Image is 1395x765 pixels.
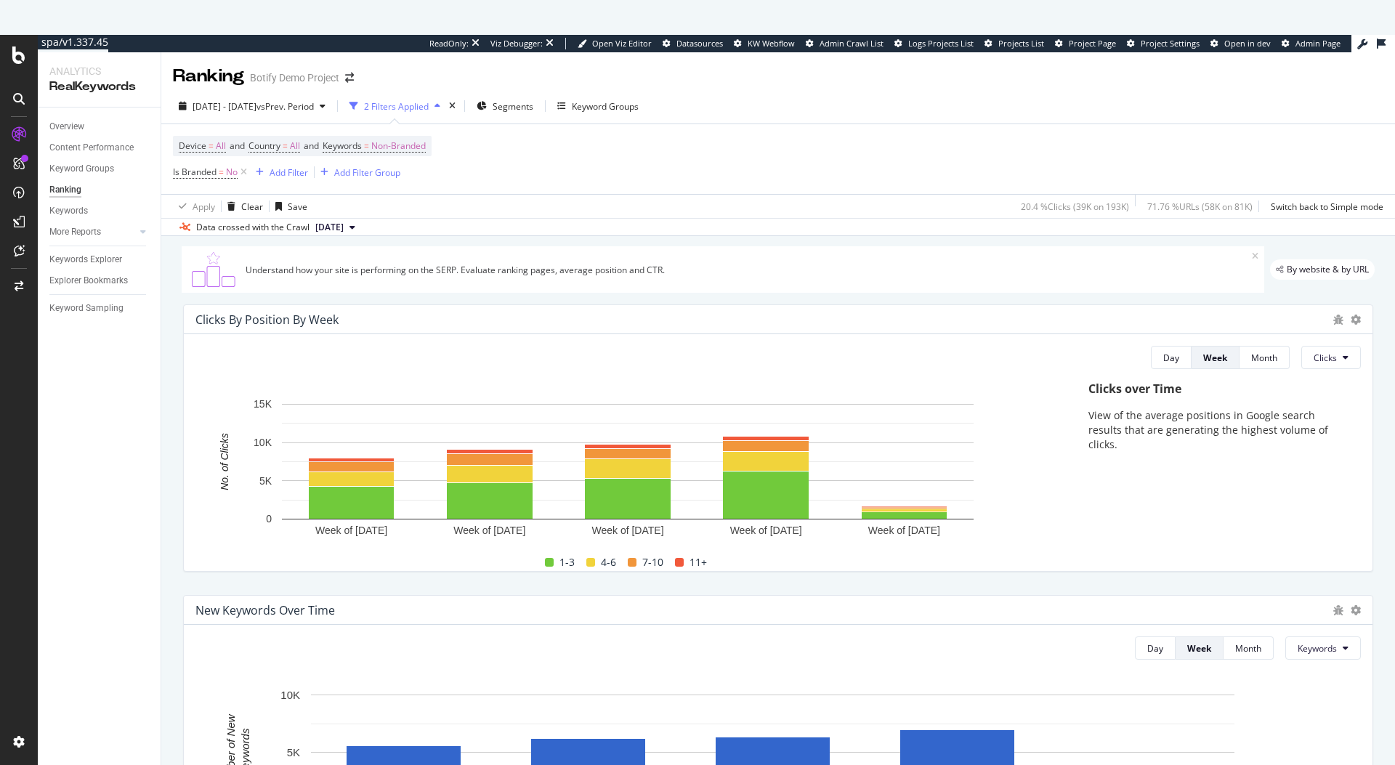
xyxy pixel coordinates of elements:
div: Month [1235,642,1261,655]
a: Project Settings [1127,38,1200,49]
iframe: Intercom live chat [1346,716,1380,750]
button: Month [1224,636,1274,660]
button: Week [1192,346,1240,369]
span: = [209,139,214,152]
span: Project Settings [1141,38,1200,49]
div: Botify Demo Project [250,70,339,85]
div: bug [1333,315,1343,325]
a: Projects List [984,38,1044,49]
span: No [226,162,238,182]
div: legacy label [1270,259,1375,280]
div: Viz Debugger: [490,38,543,49]
a: Open Viz Editor [578,38,652,49]
text: Week of [DATE] [730,525,802,536]
div: bug [1333,605,1343,615]
button: Keywords [1285,636,1361,660]
div: Switch back to Simple mode [1271,201,1383,213]
span: KW Webflow [748,38,795,49]
div: Ranking [49,182,81,198]
text: Week of [DATE] [453,525,525,536]
span: 2025 Sep. 20th [315,221,344,234]
text: Week of [DATE] [315,525,387,536]
div: spa/v1.337.45 [38,35,108,49]
svg: A chart. [195,397,1060,541]
text: 15K [254,399,272,410]
a: Keywords Explorer [49,252,150,267]
span: Logs Projects List [908,38,974,49]
text: Week of [DATE] [868,525,940,536]
div: Data crossed with the Crawl [196,221,310,234]
button: Clicks [1301,346,1361,369]
a: Keyword Groups [49,161,150,177]
span: [DATE] - [DATE] [193,100,256,113]
a: spa/v1.337.45 [38,35,108,52]
a: Overview [49,119,150,134]
div: More Reports [49,224,101,240]
span: Non-Branded [371,136,426,156]
div: times [446,99,458,113]
span: Clicks [1314,352,1337,364]
div: Week [1203,352,1227,364]
span: All [290,136,300,156]
a: Project Page [1055,38,1116,49]
text: 0 [266,514,272,525]
div: Clicks over Time [1088,381,1346,397]
span: 1-3 [559,554,575,571]
span: 7-10 [642,554,663,571]
div: Keyword Groups [49,161,114,177]
span: Datasources [676,38,723,49]
div: Understand how your site is performing on the SERP. Evaluate ranking pages, average position and ... [246,264,1252,276]
span: and [230,139,245,152]
div: 71.76 % URLs ( 58K on 81K ) [1147,201,1253,213]
a: Explorer Bookmarks [49,273,150,288]
button: Day [1135,636,1176,660]
text: 5K [259,475,272,487]
span: and [304,139,319,152]
div: Day [1163,352,1179,364]
span: Projects List [998,38,1044,49]
button: [DATE] - [DATE]vsPrev. Period [173,94,331,118]
span: = [219,166,224,178]
button: Day [1151,346,1192,369]
div: Day [1147,642,1163,655]
button: 2 Filters Applied [344,94,446,118]
div: arrow-right-arrow-left [345,73,354,83]
div: Overview [49,119,84,134]
div: Keywords Explorer [49,252,122,267]
span: All [216,136,226,156]
a: Admin Crawl List [806,38,883,49]
span: Keywords [1298,642,1337,655]
span: By website & by URL [1287,265,1369,274]
span: Device [179,139,206,152]
div: Add Filter [270,166,308,179]
button: Segments [471,94,539,118]
div: 20.4 % Clicks ( 39K on 193K ) [1021,201,1129,213]
span: Keywords [323,139,362,152]
div: Analytics [49,64,149,78]
div: Month [1251,352,1277,364]
a: More Reports [49,224,136,240]
button: Add Filter [250,163,308,181]
text: Week of [DATE] [591,525,663,536]
button: Clear [222,195,263,218]
span: 11+ [690,554,707,571]
div: Keyword Sampling [49,301,124,316]
img: C0S+odjvPe+dCwPhcw0W2jU4KOcefU0IcxbkVEfgJ6Ft4vBgsVVQAAAABJRU5ErkJggg== [187,252,240,287]
text: No. of Clicks [219,434,230,491]
span: Project Page [1069,38,1116,49]
button: Keyword Groups [551,94,644,118]
a: Content Performance [49,140,150,155]
div: Apply [193,201,215,213]
div: Clear [241,201,263,213]
div: Clicks By Position By Week [195,312,339,327]
div: New Keywords Over Time [195,603,335,618]
span: Open Viz Editor [592,38,652,49]
span: Admin Crawl List [820,38,883,49]
span: Is Branded [173,166,217,178]
a: Open in dev [1210,38,1271,49]
div: ReadOnly: [429,38,469,49]
p: View of the average positions in Google search results that are generating the highest volume of ... [1088,408,1346,452]
div: Add Filter Group [334,166,400,179]
span: = [364,139,369,152]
